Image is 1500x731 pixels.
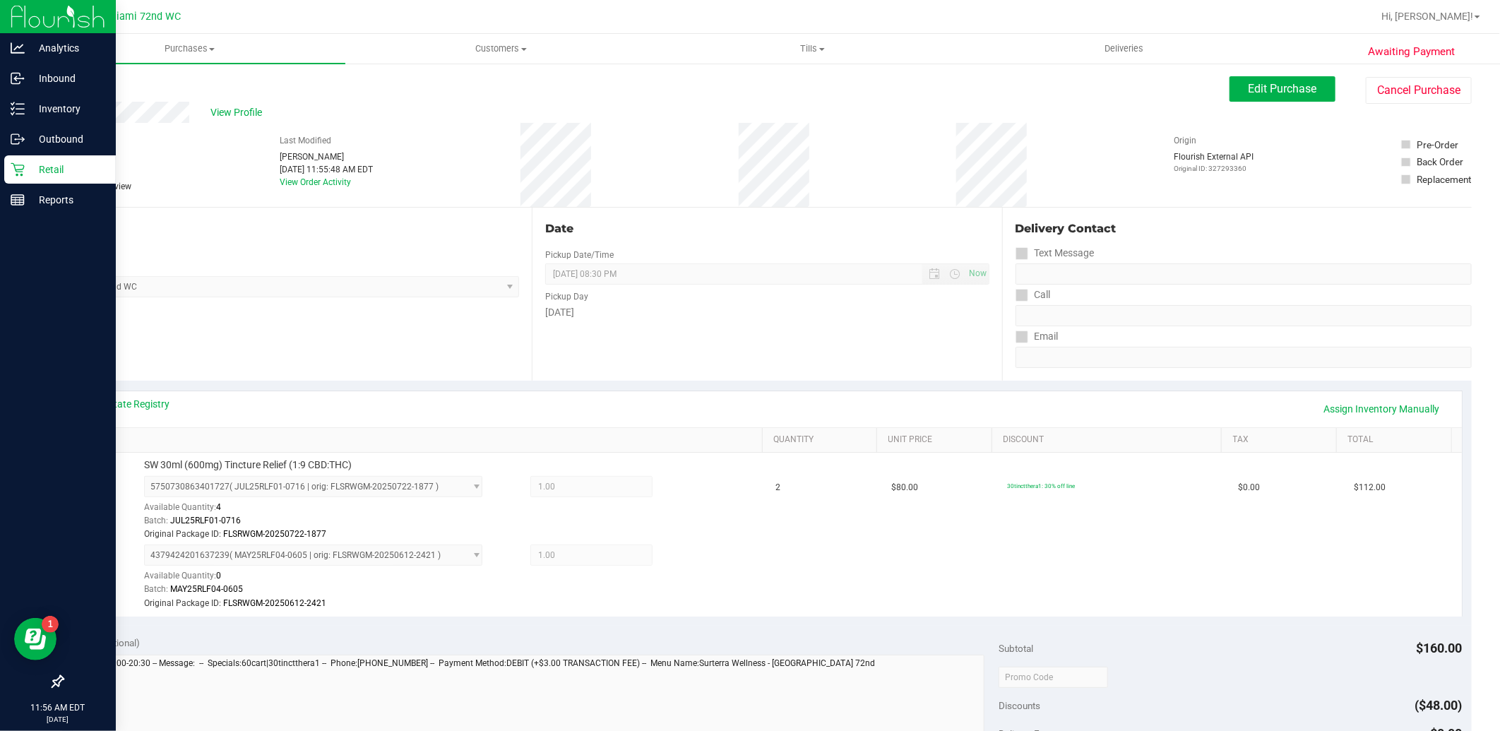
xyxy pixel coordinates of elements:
a: View Order Activity [280,177,352,187]
div: Date [545,220,989,237]
span: Batch: [144,516,168,525]
span: 2 [775,481,780,494]
div: Available Quantity: [144,566,500,593]
input: Promo Code [999,667,1108,688]
button: Cancel Purchase [1366,77,1472,104]
inline-svg: Analytics [11,41,25,55]
a: Discount [1003,434,1216,446]
label: Text Message [1016,243,1095,263]
label: Call [1016,285,1051,305]
button: Edit Purchase [1230,76,1335,102]
label: Pickup Date/Time [545,249,614,261]
a: Customers [345,34,657,64]
span: Tills [657,42,968,55]
div: Available Quantity: [144,497,500,525]
span: JUL25RLF01-0716 [170,516,241,525]
a: Unit Price [888,434,987,446]
span: Original Package ID: [144,529,221,539]
p: Inventory [25,100,109,117]
span: View Profile [210,105,267,120]
span: Deliveries [1085,42,1162,55]
span: Awaiting Payment [1368,44,1455,60]
a: Tills [657,34,968,64]
p: Reports [25,191,109,208]
span: Miami 72nd WC [107,11,181,23]
a: Tax [1233,434,1331,446]
inline-svg: Retail [11,162,25,177]
span: FLSRWGM-20250612-2421 [223,598,326,608]
span: 30tinctthera1: 30% off line [1007,482,1075,489]
span: Customers [346,42,656,55]
span: $80.00 [891,481,918,494]
div: [DATE] 11:55:48 AM EDT [280,163,374,176]
span: Edit Purchase [1249,82,1317,95]
a: Total [1347,434,1446,446]
p: Inbound [25,70,109,87]
inline-svg: Reports [11,193,25,207]
p: Analytics [25,40,109,57]
span: $112.00 [1355,481,1386,494]
label: Last Modified [280,134,332,147]
inline-svg: Outbound [11,132,25,146]
a: Quantity [773,434,871,446]
div: [PERSON_NAME] [280,150,374,163]
inline-svg: Inbound [11,71,25,85]
span: $160.00 [1417,641,1463,655]
a: Purchases [34,34,345,64]
iframe: Resource center [14,618,56,660]
span: $0.00 [1239,481,1261,494]
p: Outbound [25,131,109,148]
span: 4 [216,502,221,512]
div: Delivery Contact [1016,220,1472,237]
span: Hi, [PERSON_NAME]! [1381,11,1473,22]
div: [DATE] [545,305,989,320]
div: Back Order [1417,155,1464,169]
input: Format: (999) 999-9999 [1016,305,1472,326]
a: View State Registry [85,397,170,411]
div: Flourish External API [1174,150,1254,174]
inline-svg: Inventory [11,102,25,116]
label: Origin [1174,134,1197,147]
span: SW 30ml (600mg) Tincture Relief (1:9 CBD:THC) [144,458,352,472]
span: Discounts [999,693,1040,718]
span: Purchases [34,42,345,55]
span: Original Package ID: [144,598,221,608]
div: Replacement [1417,172,1472,186]
a: Assign Inventory Manually [1315,397,1449,421]
p: Original ID: 327293360 [1174,163,1254,174]
span: Batch: [144,584,168,594]
label: Pickup Day [545,290,588,303]
p: [DATE] [6,714,109,725]
div: Location [62,220,519,237]
input: Format: (999) 999-9999 [1016,263,1472,285]
span: ($48.00) [1415,698,1463,713]
div: Pre-Order [1417,138,1459,152]
span: FLSRWGM-20250722-1877 [223,529,326,539]
span: Subtotal [999,643,1033,654]
span: 0 [216,571,221,581]
label: Email [1016,326,1059,347]
a: Deliveries [968,34,1280,64]
span: MAY25RLF04-0605 [170,584,243,594]
iframe: Resource center unread badge [42,616,59,633]
a: SKU [83,434,756,446]
p: Retail [25,161,109,178]
p: 11:56 AM EDT [6,701,109,714]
